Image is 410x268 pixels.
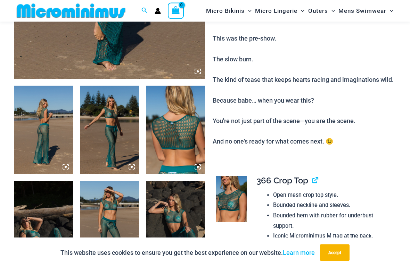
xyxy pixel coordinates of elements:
span: 366 Crop Top [256,176,308,186]
img: Show Stopper Jade 366 Top 5007 pants [14,86,73,174]
a: Micro LingerieMenu ToggleMenu Toggle [253,2,306,20]
img: Show Stopper Jade 366 Top 5007 pants [216,176,247,223]
span: Micro Bikinis [206,2,245,20]
a: Account icon link [155,8,161,14]
li: Bounded hem with rubber for underbust support. [273,211,391,231]
a: Mens SwimwearMenu ToggleMenu Toggle [337,2,395,20]
li: Iconic Microminimus M flag at the back. [273,231,391,242]
a: View Shopping Cart, empty [168,3,184,19]
a: Micro BikinisMenu ToggleMenu Toggle [204,2,253,20]
img: Show Stopper Jade 366 Top 5007 pants [80,86,139,174]
span: Outers [308,2,328,20]
button: Accept [320,244,350,261]
span: Menu Toggle [328,2,335,20]
span: Menu Toggle [245,2,252,20]
img: MM SHOP LOGO FLAT [14,3,128,19]
li: Bounded neckline and sleeves. [273,200,391,211]
a: Search icon link [141,7,148,15]
p: This website uses cookies to ensure you get the best experience on our website. [60,248,315,258]
span: Mens Swimwear [338,2,386,20]
a: OutersMenu ToggleMenu Toggle [306,2,337,20]
span: Menu Toggle [297,2,304,20]
a: Learn more [283,249,315,256]
span: Menu Toggle [386,2,393,20]
li: Open mesh crop top style. [273,190,391,201]
img: Show Stopper Jade 366 Top 5007 pants [146,86,205,174]
span: Micro Lingerie [255,2,297,20]
nav: Site Navigation [203,1,396,21]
